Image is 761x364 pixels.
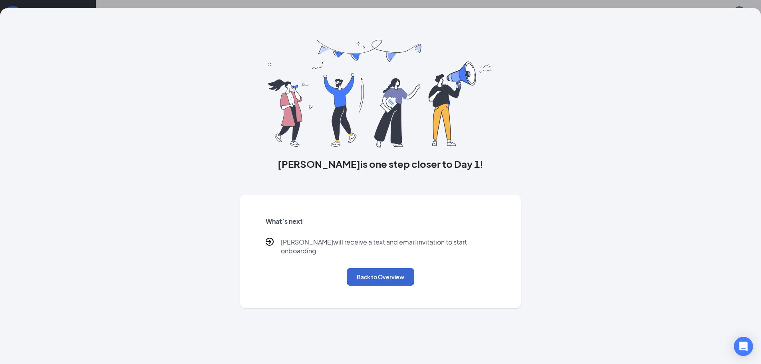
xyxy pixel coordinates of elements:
h3: [PERSON_NAME] is one step closer to Day 1! [240,157,521,171]
p: [PERSON_NAME] will receive a text and email invitation to start onboarding [281,238,496,255]
h5: What’s next [266,217,496,226]
button: Back to Overview [347,268,414,286]
img: you are all set [268,40,493,147]
div: Open Intercom Messenger [734,337,753,356]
